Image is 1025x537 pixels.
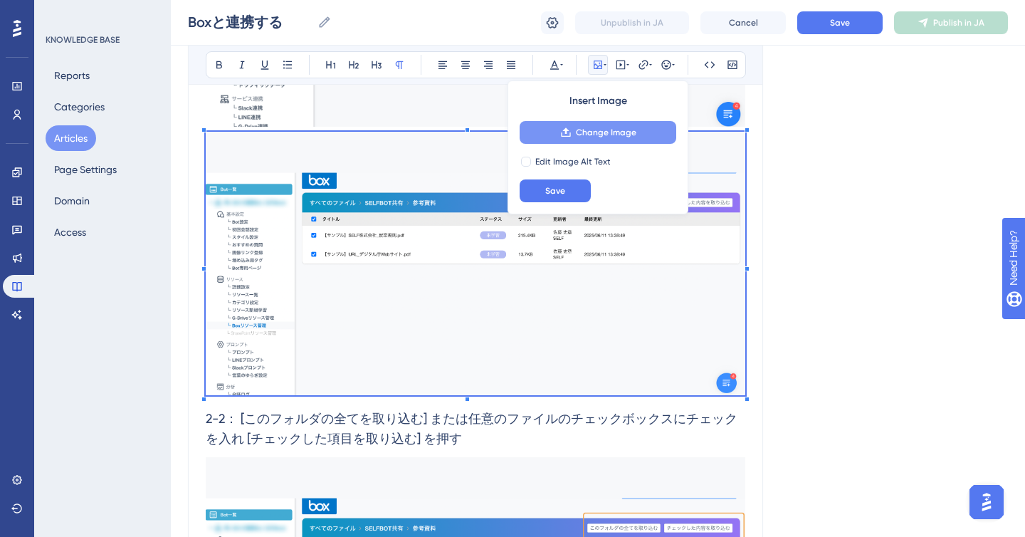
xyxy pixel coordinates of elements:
[545,185,565,197] span: Save
[46,188,98,214] button: Domain
[933,17,984,28] span: Publish in JA
[520,121,676,144] button: Change Image
[601,17,663,28] span: Unpublish in JA
[46,219,95,245] button: Access
[206,411,737,446] span: 2-2： [このフォルダの全てを取り込む] または任意のファイルのチェックボックスにチェックを入れ [チェックした項目を取り込む] を押す
[46,94,113,120] button: Categories
[700,11,786,34] button: Cancel
[33,4,89,21] span: Need Help?
[46,63,98,88] button: Reports
[729,17,758,28] span: Cancel
[535,156,611,167] span: Edit Image Alt Text
[576,127,636,138] span: Change Image
[965,481,1008,523] iframe: UserGuiding AI Assistant Launcher
[46,34,120,46] div: KNOWLEDGE BASE
[894,11,1008,34] button: Publish in JA
[188,12,312,32] input: Article Name
[575,11,689,34] button: Unpublish in JA
[520,179,591,202] button: Save
[569,93,627,110] span: Insert Image
[46,157,125,182] button: Page Settings
[830,17,850,28] span: Save
[797,11,883,34] button: Save
[46,125,96,151] button: Articles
